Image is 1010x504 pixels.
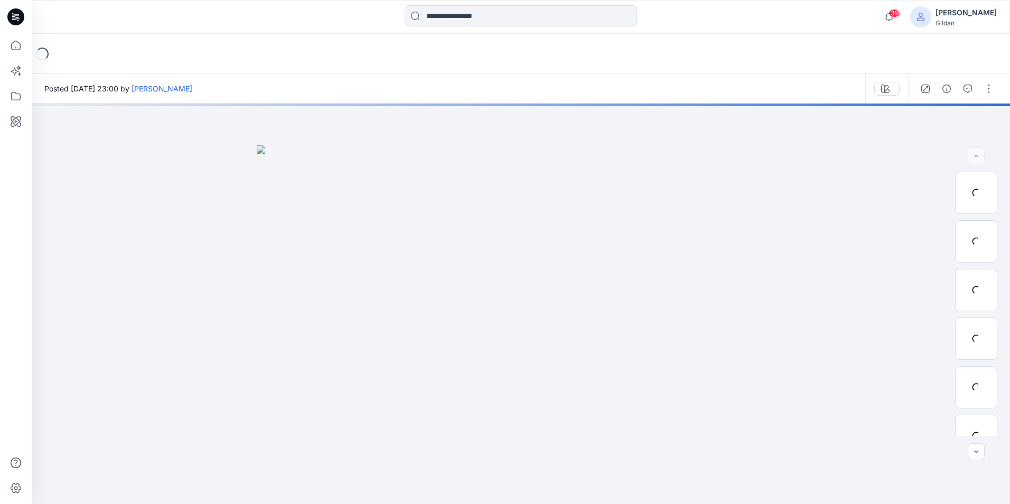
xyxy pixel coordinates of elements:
[938,80,955,97] button: Details
[132,84,192,93] a: [PERSON_NAME]
[936,19,997,27] div: Gildan
[917,13,925,21] svg: avatar
[44,83,192,94] span: Posted [DATE] 23:00 by
[889,9,900,17] span: 39
[257,145,785,504] img: eyJhbGciOiJIUzI1NiIsImtpZCI6IjAiLCJzbHQiOiJzZXMiLCJ0eXAiOiJKV1QifQ.eyJkYXRhIjp7InR5cGUiOiJzdG9yYW...
[936,6,997,19] div: [PERSON_NAME]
